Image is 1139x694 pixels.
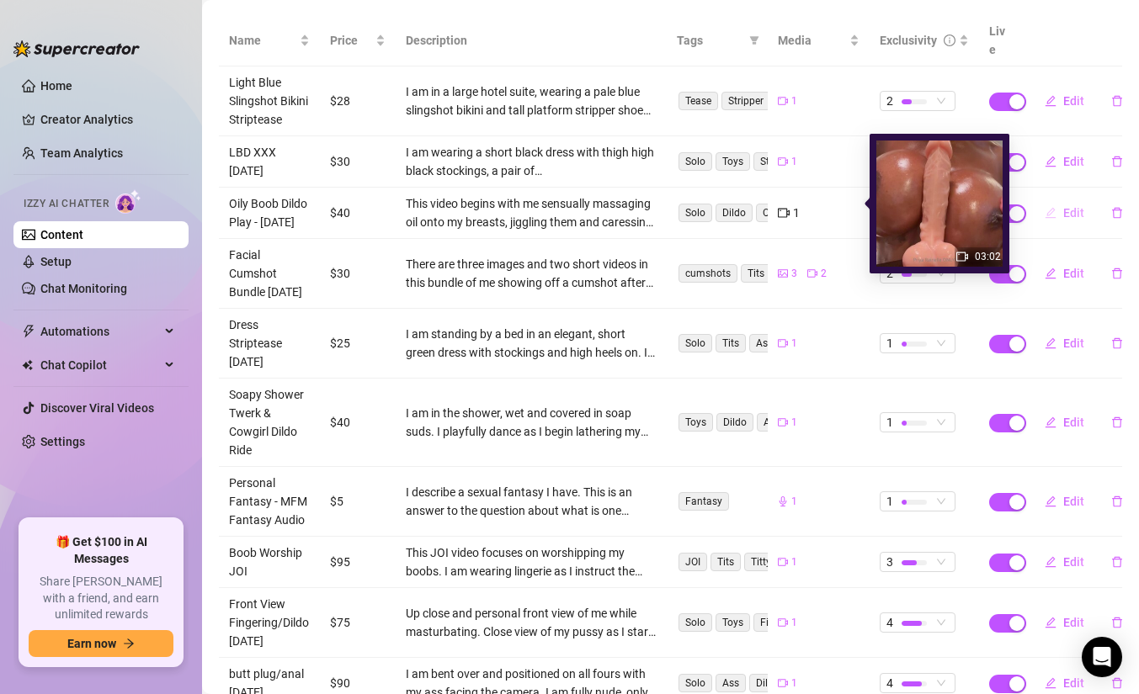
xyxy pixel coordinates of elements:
[778,496,788,506] span: audio
[320,537,396,588] td: $95
[778,678,788,688] span: video-camera
[219,66,320,136] td: Light Blue Slingshot Bikini Striptease
[1031,548,1098,575] button: Edit
[679,413,713,432] span: Toys
[679,674,712,692] span: Solo
[40,255,72,268] a: Setup
[219,588,320,658] td: Front View Fingering/Dildo [DATE]
[756,204,781,222] span: Oil
[753,152,812,171] span: Stockings
[1063,94,1084,108] span: Edit
[1063,267,1084,280] span: Edit
[29,574,173,623] span: Share [PERSON_NAME] with a friend, and earn unlimited rewards
[716,204,753,222] span: Dildo
[679,204,712,222] span: Solo
[749,35,759,45] span: filter
[679,334,712,352] span: Solo
[716,152,750,171] span: Toys
[1111,156,1123,167] span: delete
[320,15,396,66] th: Price
[1111,556,1123,568] span: delete
[778,417,788,427] span: video-camera
[1031,488,1098,515] button: Edit
[1045,156,1057,167] span: edit
[1111,207,1123,219] span: delete
[1111,95,1123,107] span: delete
[320,188,396,239] td: $40
[1031,409,1098,436] button: Edit
[406,404,657,441] div: I am in the shower, wet and covered in soap suds. I playfully dance as I begin lathering my skin ...
[778,31,845,50] span: Media
[40,352,160,379] span: Chat Copilot
[406,483,657,520] div: I describe a sexual fantasy I have. This is an answer to the question about what is one sexual ac...
[1031,260,1098,287] button: Edit
[1098,260,1136,287] button: delete
[320,379,396,467] td: $40
[679,613,712,632] span: Solo
[1045,95,1057,107] span: edit
[406,82,657,119] div: I am in a large hotel suite, wearing a pale blue slingshot bikini and tall platform stripper shoe...
[1063,336,1084,350] span: Edit
[1063,155,1084,168] span: Edit
[716,613,750,632] span: Toys
[22,359,33,371] img: Chat Copilot
[1045,556,1057,568] span: edit
[741,264,771,283] span: Tits
[749,334,780,352] span: Ass
[716,674,746,692] span: Ass
[40,106,175,133] a: Creator Analytics
[1111,617,1123,628] span: delete
[1098,609,1136,636] button: delete
[1098,87,1136,114] button: delete
[1111,337,1123,349] span: delete
[1045,268,1057,279] span: edit
[1098,409,1136,436] button: delete
[13,40,140,57] img: logo-BBDzfeDw.svg
[749,674,786,692] span: Dildo
[791,336,797,352] span: 1
[219,15,320,66] th: Name
[123,638,135,649] span: arrow-right
[793,204,800,222] span: 1
[886,334,893,352] span: 1
[1045,495,1057,507] span: edit
[768,15,869,66] th: Media
[1111,495,1123,507] span: delete
[40,228,83,241] a: Content
[1063,206,1084,220] span: Edit
[1045,337,1057,349] span: edit
[320,309,396,379] td: $25
[886,613,893,632] span: 4
[29,630,173,657] button: Earn nowarrow-right
[1111,268,1123,279] span: delete
[1063,555,1084,569] span: Edit
[679,92,718,110] span: Tease
[821,266,827,282] span: 2
[1045,677,1057,689] span: edit
[406,325,657,362] div: I am standing by a bed in an elegant, short green dress with stockings and high heels on. I begin...
[716,413,753,432] span: Dildo
[1063,416,1084,429] span: Edit
[320,239,396,309] td: $30
[778,557,788,567] span: video-camera
[1031,199,1098,226] button: Edit
[975,251,1001,262] span: 03:02
[229,31,296,50] span: Name
[944,34,955,46] span: info-circle
[791,675,797,691] span: 1
[1063,616,1084,629] span: Edit
[1031,87,1098,114] button: Edit
[791,615,797,631] span: 1
[320,588,396,658] td: $75
[886,492,893,511] span: 1
[791,415,797,431] span: 1
[753,613,810,632] span: Fingering
[778,156,788,167] span: video-camera
[711,553,741,571] span: Tits
[716,334,746,352] span: Tits
[219,309,320,379] td: Dress Striptease [DATE]
[1082,637,1122,677] div: Open Intercom Messenger
[1098,199,1136,226] button: delete
[1031,330,1098,357] button: Edit
[115,189,141,214] img: AI Chatter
